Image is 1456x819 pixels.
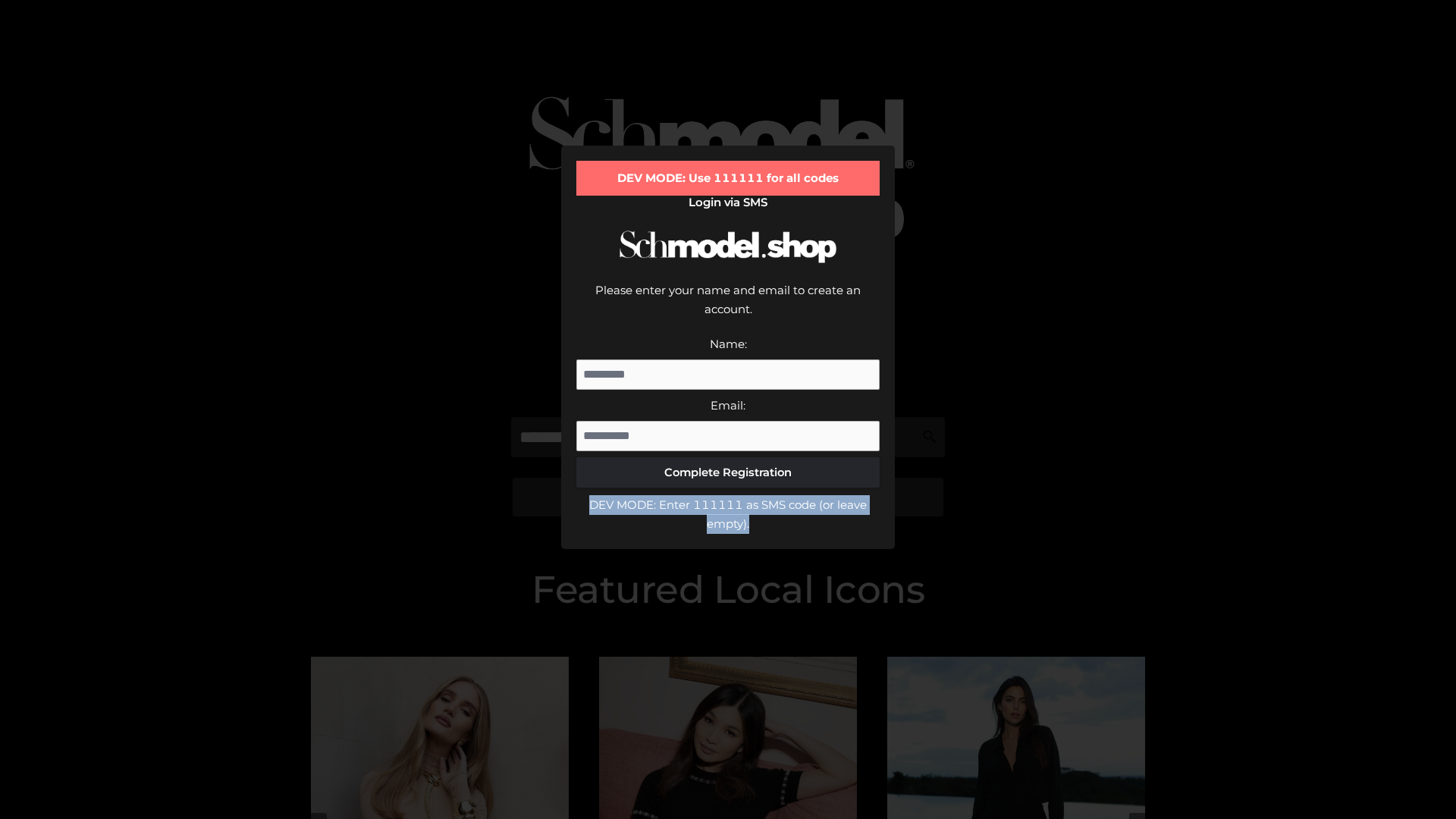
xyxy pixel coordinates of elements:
div: DEV MODE: Use 111111 for all codes [576,161,880,196]
div: DEV MODE: Enter 111111 as SMS code (or leave empty). [576,495,880,534]
div: Please enter your name and email to create an account. [576,281,880,334]
button: Complete Registration [576,457,880,488]
h2: Login via SMS [576,196,880,209]
label: Email: [711,398,745,413]
img: Schmodel Logo [614,217,842,277]
label: Name: [710,337,747,351]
